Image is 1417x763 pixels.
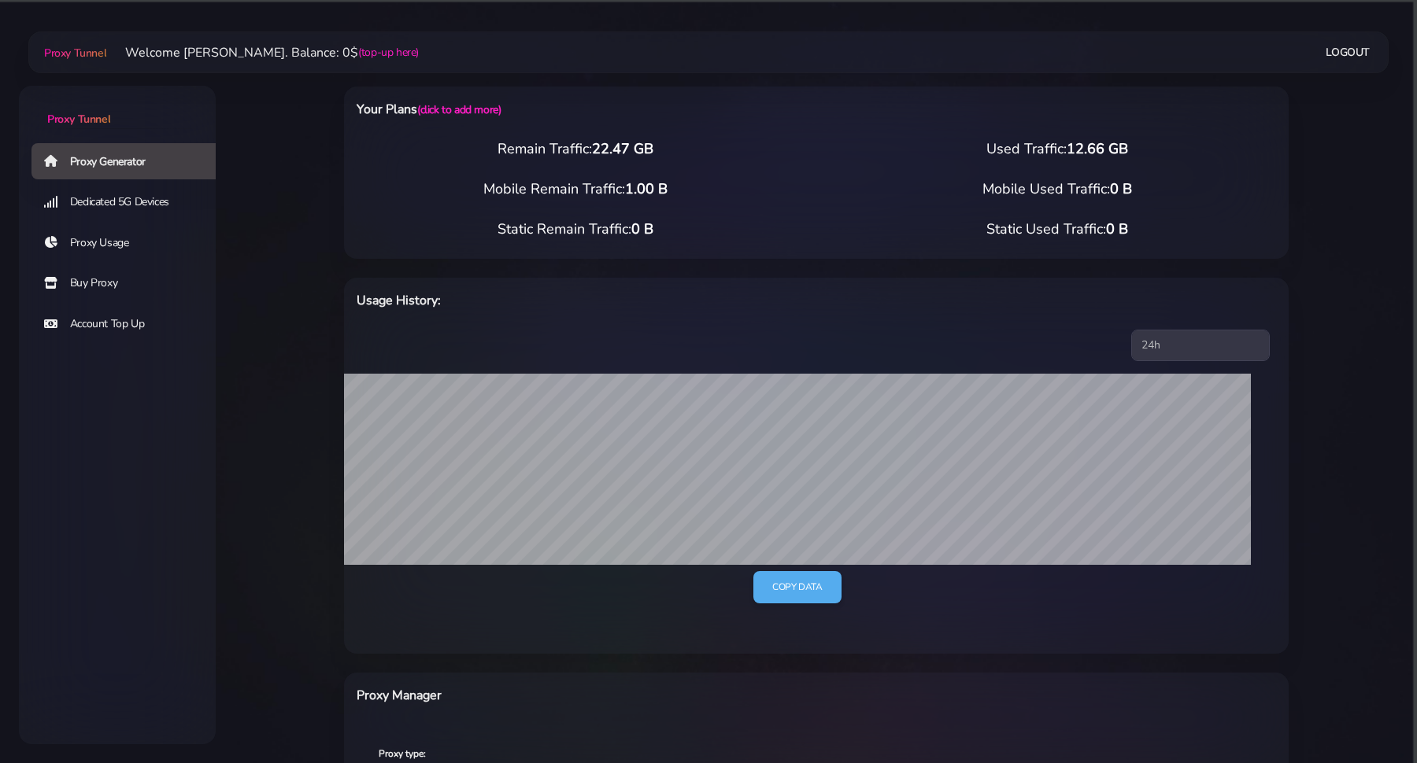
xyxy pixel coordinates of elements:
[358,44,419,61] a: (top-up here)
[816,179,1298,200] div: Mobile Used Traffic:
[335,138,816,160] div: Remain Traffic:
[1326,38,1370,67] a: Logout
[31,306,228,342] a: Account Top Up
[31,225,228,261] a: Proxy Usage
[106,43,419,62] li: Welcome [PERSON_NAME]. Balance: 0$
[816,138,1298,160] div: Used Traffic:
[816,219,1298,240] div: Static Used Traffic:
[1326,673,1397,743] iframe: Webchat Widget
[1110,179,1132,198] span: 0 B
[44,46,106,61] span: Proxy Tunnel
[631,219,653,238] span: 0 B
[335,219,816,240] div: Static Remain Traffic:
[357,290,885,311] h6: Usage History:
[753,571,841,603] a: Copy data
[1106,219,1128,238] span: 0 B
[357,99,885,120] h6: Your Plans
[417,102,501,117] a: (click to add more)
[31,265,228,301] a: Buy Proxy
[41,40,106,65] a: Proxy Tunnel
[357,685,885,706] h6: Proxy Manager
[379,746,426,761] label: Proxy type:
[31,184,228,220] a: Dedicated 5G Devices
[1067,139,1128,158] span: 12.66 GB
[19,86,216,127] a: Proxy Tunnel
[625,179,668,198] span: 1.00 B
[47,112,110,127] span: Proxy Tunnel
[335,179,816,200] div: Mobile Remain Traffic:
[592,139,653,158] span: 22.47 GB
[31,143,228,179] a: Proxy Generator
